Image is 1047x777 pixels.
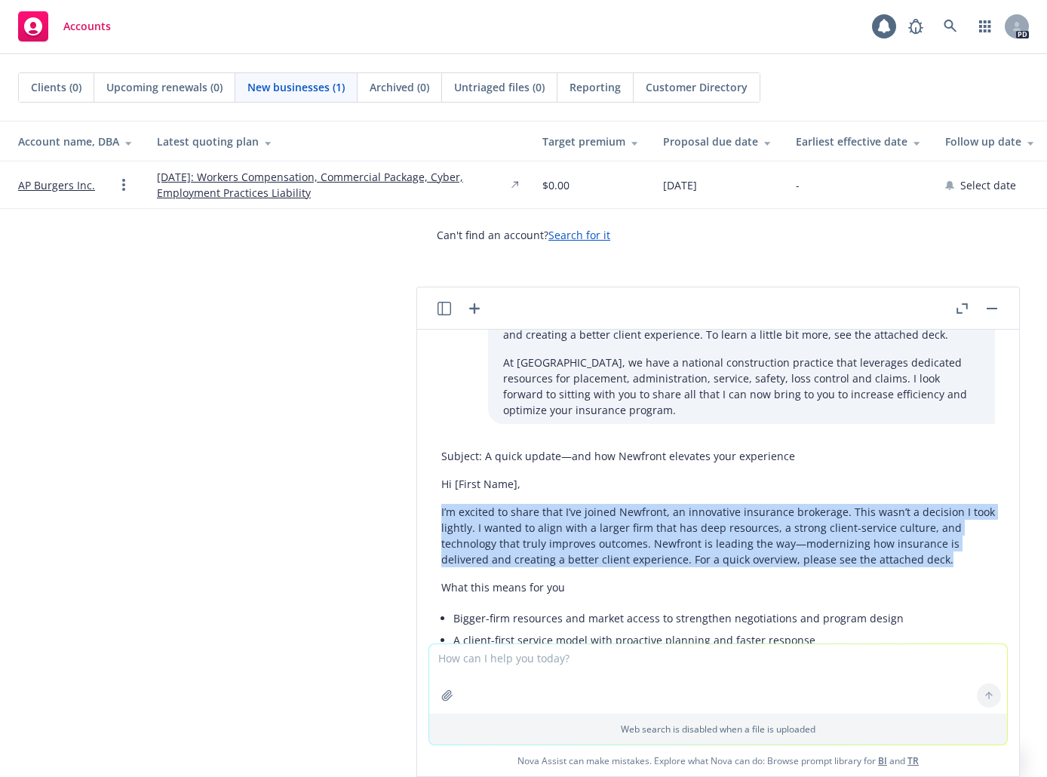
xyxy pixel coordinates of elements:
[646,79,748,95] span: Customer Directory
[453,607,995,629] li: Bigger-firm resources and market access to strengthen negotiations and program design
[454,79,545,95] span: Untriaged files (0)
[63,20,111,32] span: Accounts
[945,134,1035,149] div: Follow up date
[663,134,772,149] div: Proposal due date
[18,134,133,149] div: Account name, DBA
[106,79,223,95] span: Upcoming renewals (0)
[796,134,921,149] div: Earliest effective date
[441,448,995,464] p: Subject: A quick update—and how Newfront elevates your experience
[542,177,570,193] span: $0.00
[970,11,1000,41] a: Switch app
[423,745,1013,776] span: Nova Assist can make mistakes. Explore what Nova can do: Browse prompt library for and
[441,504,995,567] p: I’m excited to share that I’ve joined Newfront, an innovative insurance brokerage. This wasn’t a ...
[438,723,998,736] p: Web search is disabled when a file is uploaded
[663,177,697,193] span: [DATE]
[503,355,980,418] p: At [GEOGRAPHIC_DATA], we have a national construction practice that leverages dedicated resources...
[12,5,117,48] a: Accounts
[878,754,887,767] a: BI
[441,476,995,492] p: Hi [First Name],
[960,177,1016,193] span: Select date
[247,79,345,95] span: New businesses (1)
[157,169,508,201] a: [DATE]: Workers Compensation, Commercial Package, Cyber, Employment Practices Liability
[18,177,95,193] a: AP Burgers Inc.
[542,134,639,149] div: Target premium
[796,177,800,193] span: -
[370,79,429,95] span: Archived (0)
[453,629,995,651] li: A client-first service model with proactive planning and faster response
[570,79,621,95] span: Reporting
[907,754,919,767] a: TR
[935,11,966,41] a: Search
[31,79,81,95] span: Clients (0)
[901,11,931,41] a: Report a Bug
[115,176,133,194] a: Open options
[157,134,518,149] div: Latest quoting plan
[441,579,995,595] p: What this means for you
[437,227,610,243] span: Can't find an account?
[548,228,610,242] a: Search for it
